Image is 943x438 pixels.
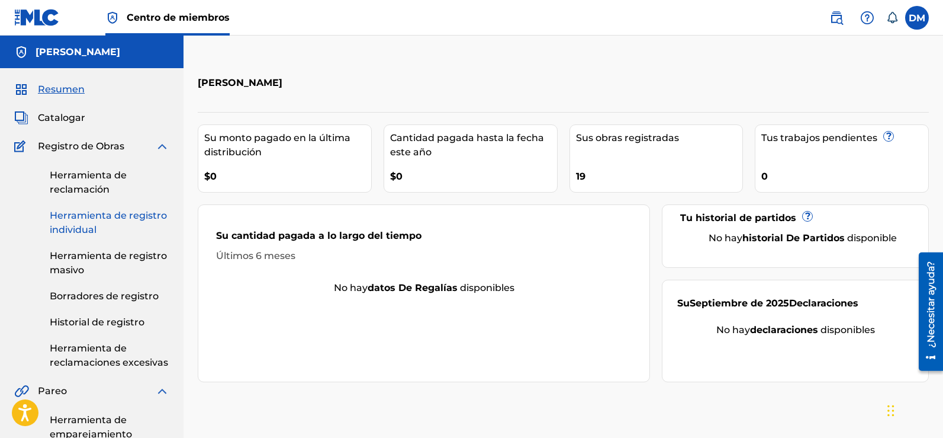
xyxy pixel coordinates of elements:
[50,210,167,235] font: Herramienta de registro individual
[716,324,750,335] font: No hay
[750,324,818,335] font: declaraciones
[38,385,67,397] font: Pareo
[50,249,169,277] a: Herramienta de registro masivo
[789,298,858,309] font: Declaraciones
[887,393,894,429] div: Arrastrar
[820,324,875,335] font: disponibles
[576,171,585,182] font: 19
[334,282,368,293] font: No hay
[38,112,85,123] font: Catalogar
[216,250,295,261] font: Últimos 6 meses
[825,6,848,30] a: Búsqueda pública
[680,212,796,223] font: Tu historial de partidos
[886,130,891,142] font: ?
[204,171,217,182] font: $0
[50,250,167,276] font: Herramienta de registro masivo
[50,209,169,237] a: Herramienta de registro individual
[690,298,789,309] font: Septiembre de 2025
[38,84,85,95] font: Resumen
[14,9,60,26] img: Logotipo del MLC
[36,45,120,59] h5: Daniel Minaya
[860,11,874,25] img: ayuda
[390,171,403,182] font: $0
[14,384,29,398] img: Pareo
[50,290,159,302] font: Borradores de registro
[368,282,458,293] font: datos de regalías
[761,171,768,182] font: 0
[14,111,85,125] a: CatalogarCatalogar
[14,45,28,59] img: Cuentas
[884,381,943,438] iframe: Widget de chat
[14,139,30,154] img: Registro de Obras
[905,6,929,30] div: Menú de usuario
[50,316,144,328] font: Historial de registro
[390,132,544,158] font: Cantidad pagada hasta la fecha este año
[805,210,810,222] font: ?
[105,11,120,25] img: Titular de los derechos superior
[50,168,169,197] a: Herramienta de reclamación
[50,170,127,195] font: Herramienta de reclamación
[14,82,85,97] a: ResumenResumen
[216,230,421,241] font: Su cantidad pagada a lo largo del tiempo
[855,6,879,30] div: Ayuda
[38,140,124,152] font: Registro de Obras
[127,12,230,23] font: Centro de miembros
[14,82,28,97] img: Resumen
[50,289,169,303] a: Borradores de registro
[709,232,742,244] font: No hay
[14,111,28,125] img: Catalogar
[204,132,350,158] font: Su monto pagado en la última distribución
[829,11,844,25] img: buscar
[36,46,120,57] font: [PERSON_NAME]
[742,232,845,244] font: historial de partidos
[847,232,897,244] font: disponible
[576,132,679,143] font: Sus obras registradas
[198,77,282,88] font: [PERSON_NAME]
[50,343,168,368] font: Herramienta de reclamaciones excesivas
[910,248,943,375] iframe: Centro de recursos
[460,282,514,293] font: disponibles
[50,341,169,370] a: Herramienta de reclamaciones excesivas
[155,139,169,154] img: expandir
[50,315,169,330] a: Historial de registro
[155,384,169,398] img: expandir
[886,12,898,24] div: Notificaciones
[761,132,877,143] font: Tus trabajos pendientes
[677,298,690,309] font: Su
